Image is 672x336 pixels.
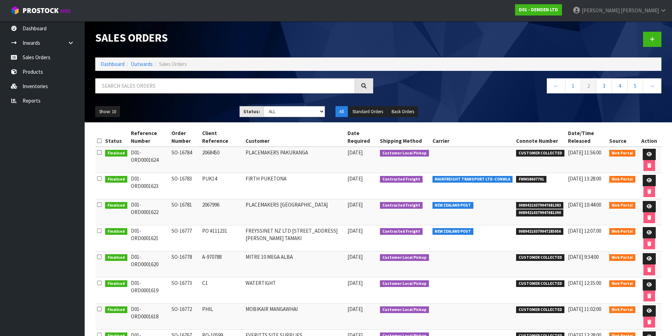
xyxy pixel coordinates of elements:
a: ← [547,78,565,93]
th: Customer [244,128,345,147]
span: Finalised [105,280,127,287]
span: Web Portal [609,228,635,235]
td: MOBIKAIR MANGAWHAI [244,304,345,330]
span: [DATE] [347,280,363,286]
span: Web Portal [609,202,635,209]
td: FIRTH PUKETONA [244,173,345,199]
td: SO-16781 [170,199,200,225]
span: Web Portal [609,280,635,287]
th: Status [103,128,129,147]
button: All [335,106,348,117]
button: Standard Orders [349,106,387,117]
span: [DATE] [347,175,363,182]
span: Finalised [105,254,127,261]
span: [DATE] 12:35:00 [568,280,601,286]
th: Shipping Method [378,128,431,147]
td: 2068450 [200,147,244,173]
td: SO-16777 [170,225,200,251]
span: [DATE] 11:56:00 [568,149,601,156]
span: 00894210379947681383 [516,202,563,209]
span: Finalised [105,176,127,183]
td: D01-ORD0001621 [129,225,170,251]
span: Web Portal [609,150,635,157]
th: Source [607,128,637,147]
th: Action [637,128,661,147]
span: [DATE] 9:34:00 [568,253,599,260]
span: [DATE] 10:44:00 [568,201,601,208]
span: Web Portal [609,306,635,313]
span: CUSTOMER COLLECTED [516,306,564,313]
span: ProStock [23,6,59,15]
td: 2067996 [200,199,244,225]
td: D01-ORD0001623 [129,173,170,199]
span: [DATE] 13:28:00 [568,175,601,182]
strong: Status: [243,109,260,115]
td: PLACEMAKERS PAKURANGA [244,147,345,173]
span: CUSTOMER COLLECTED [516,254,564,261]
span: NEW ZEALAND POST [432,202,474,209]
h1: Sales Orders [95,32,373,44]
td: D01-ORD0001618 [129,304,170,330]
td: SO-16778 [170,251,200,277]
span: Finalised [105,306,127,313]
span: [DATE] [347,253,363,260]
a: 2 [581,78,597,93]
a: Dashboard [101,61,125,67]
td: C1 [200,277,244,304]
span: NEW ZEALAND POST [432,228,474,235]
span: FWM58607701 [516,176,546,183]
td: D01-ORD0001620 [129,251,170,277]
a: Outwards [131,61,153,67]
small: WMS [60,8,71,14]
button: Show: 10 [95,106,120,117]
span: Finalised [105,150,127,157]
td: D01-ORD0001619 [129,277,170,304]
span: CUSTOMER COLLECTED [516,150,564,157]
strong: D01 - DEMDEN LTD [519,7,558,13]
td: A-970788 [200,251,244,277]
th: Connote Number [514,128,566,147]
nav: Page navigation [384,78,662,96]
th: Client Reference [200,128,244,147]
th: Order Number [170,128,200,147]
td: SO-16773 [170,277,200,304]
a: 5 [627,78,643,93]
span: Web Portal [609,176,635,183]
td: WATERTIGHT [244,277,345,304]
a: 4 [612,78,628,93]
td: D01-ORD0001624 [129,147,170,173]
span: [PERSON_NAME] [582,7,620,14]
td: SO-16783 [170,173,200,199]
input: Search sales orders [95,78,355,93]
span: [DATE] [347,306,363,312]
span: Web Portal [609,254,635,261]
a: 1 [565,78,581,93]
span: Customer Local Pickup [380,306,429,313]
span: Customer Local Pickup [380,254,429,261]
td: SO-16772 [170,304,200,330]
img: cube-alt.png [11,6,19,15]
span: 00894210379947681390 [516,209,563,216]
th: Date Required [346,128,379,147]
span: [DATE] 12:07:00 [568,227,601,234]
span: [DATE] [347,227,363,234]
td: FREYSSINET NZ LTD [STREET_ADDRESS][PERSON_NAME] TAMAKI [244,225,345,251]
span: Contracted Freight [380,176,423,183]
span: Sales Orders [159,61,187,67]
a: → [643,78,661,93]
td: PHIL [200,304,244,330]
td: PO #111231 [200,225,244,251]
button: Back Orders [388,106,418,117]
span: [DATE] 11:02:00 [568,306,601,312]
th: Reference Number [129,128,170,147]
span: Customer Local Pickup [380,150,429,157]
th: Carrier [431,128,515,147]
span: MAINFREIGHT TRANSPORT LTD -CONWLA [432,176,513,183]
td: PUK14 [200,173,244,199]
span: [PERSON_NAME] [621,7,659,14]
td: D01-ORD0001622 [129,199,170,225]
td: PLACEMAKERS [GEOGRAPHIC_DATA] [244,199,345,225]
a: 3 [596,78,612,93]
span: Customer Local Pickup [380,280,429,287]
th: Date/Time Released [566,128,608,147]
